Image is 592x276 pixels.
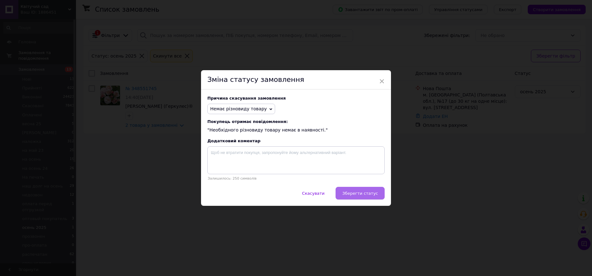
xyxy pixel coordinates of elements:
[207,96,385,101] div: Причина скасування замовлення
[207,119,385,124] span: Покупець отримає повідомлення:
[207,176,385,181] p: Залишилось: 250 символів
[207,119,385,133] div: "Необхідного різновиду товару немає в наявності."
[302,191,324,196] span: Скасувати
[295,187,331,199] button: Скасувати
[342,191,378,196] span: Зберегти статус
[210,106,267,111] span: Немає різновиду товару
[336,187,385,199] button: Зберегти статус
[201,70,391,89] div: Зміна статусу замовлення
[379,76,385,87] span: ×
[207,138,385,143] div: Додатковий коментар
